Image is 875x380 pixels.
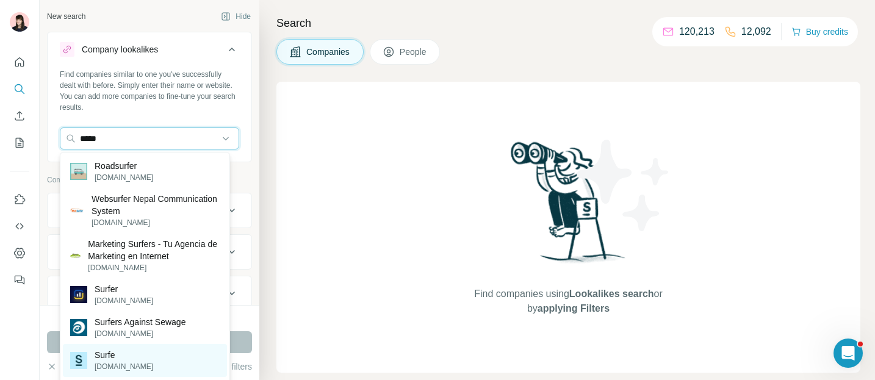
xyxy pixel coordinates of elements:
button: Quick start [10,51,29,73]
p: Websurfer Nepal Communication System [92,193,220,217]
button: Industry [48,237,251,267]
span: People [400,46,428,58]
img: Surfe Illustration - Stars [569,131,679,240]
button: Hide [212,7,259,26]
p: [DOMAIN_NAME] [92,217,220,228]
button: Enrich CSV [10,105,29,127]
button: Company lookalikes [48,35,251,69]
p: [DOMAIN_NAME] [88,262,220,273]
div: Company lookalikes [82,43,158,56]
p: Surfer [95,283,153,295]
button: Feedback [10,269,29,291]
p: 12,092 [741,24,771,39]
p: 120,213 [679,24,715,39]
button: Buy credits [791,23,848,40]
img: Surfe Illustration - Woman searching with binoculars [505,138,632,274]
div: Find companies similar to one you've successfully dealt with before. Simply enter their name or w... [60,69,239,113]
div: New search [47,11,85,22]
span: Find companies using or by [470,287,666,316]
p: Company information [47,174,252,185]
p: Marketing Surfers - Tu Agencia de Marketing en Internet [88,238,220,262]
p: [DOMAIN_NAME] [95,295,153,306]
button: Use Surfe on LinkedIn [10,188,29,210]
p: [DOMAIN_NAME] [95,172,153,183]
button: Clear [47,360,82,373]
iframe: Intercom live chat [834,339,863,368]
span: Lookalikes search [569,289,654,299]
img: Roadsurfer [70,163,87,180]
img: Websurfer Nepal Communication System [70,204,84,218]
img: Surfer [70,286,87,303]
img: Marketing Surfers - Tu Agencia de Marketing en Internet [70,253,81,257]
button: Company [48,196,251,225]
span: applying Filters [538,303,610,314]
button: My lists [10,132,29,154]
h4: Search [276,15,860,32]
button: HQ location [48,279,251,308]
img: Avatar [10,12,29,32]
img: Surfers Against Sewage [70,319,87,336]
p: Surfe [95,349,153,361]
button: Search [10,78,29,100]
button: Use Surfe API [10,215,29,237]
p: [DOMAIN_NAME] [95,361,153,372]
img: Surfe [70,352,87,369]
p: Surfers Against Sewage [95,316,185,328]
p: Roadsurfer [95,160,153,172]
button: Dashboard [10,242,29,264]
span: Companies [306,46,351,58]
p: [DOMAIN_NAME] [95,328,185,339]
